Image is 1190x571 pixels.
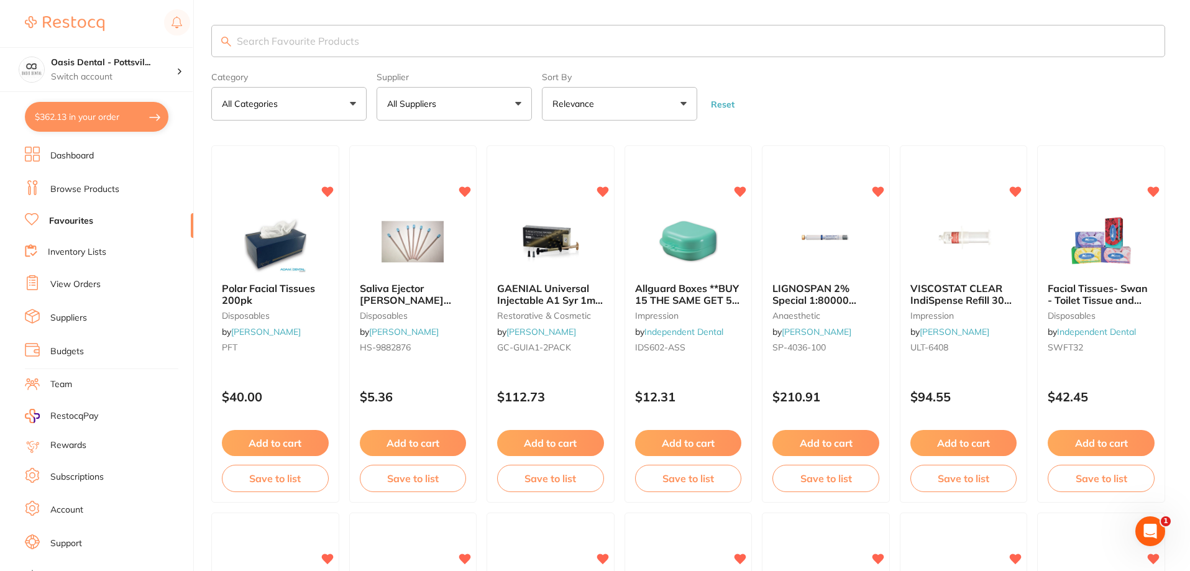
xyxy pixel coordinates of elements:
[222,390,329,404] p: $40.00
[19,57,44,82] img: Oasis Dental - Pottsville
[772,283,879,306] b: LIGNOSPAN 2% Special 1:80000 adrenalin 2.2ml 2xBox 50 Blue
[1061,211,1142,273] img: Facial Tissues- Swan - Toilet Tissue and Toilet Paper
[910,430,1017,456] button: Add to cart
[377,72,532,82] label: Supplier
[360,430,467,456] button: Add to cart
[635,390,742,404] p: $12.31
[497,465,604,492] button: Save to list
[772,465,879,492] button: Save to list
[635,311,742,321] small: impression
[50,471,104,483] a: Subscriptions
[772,311,879,321] small: anaesthetic
[222,465,329,492] button: Save to list
[497,390,604,404] p: $112.73
[648,211,728,273] img: Allguard Boxes **BUY 15 THE SAME GET 5 FREE!**
[635,326,723,337] span: by
[387,98,441,110] p: All Suppliers
[25,16,104,31] img: Restocq Logo
[497,326,576,337] span: by
[635,430,742,456] button: Add to cart
[360,390,467,404] p: $5.36
[211,72,367,82] label: Category
[772,326,851,337] span: by
[25,9,104,38] a: Restocq Logo
[1048,430,1155,456] button: Add to cart
[372,211,453,273] img: Saliva Ejector HENRY SCHEIN Clear with Blue Tip 15cm Pk100
[910,342,948,353] span: ULT-6408
[772,282,869,329] span: LIGNOSPAN 2% Special 1:80000 [MEDICAL_DATA] 2.2ml 2xBox 50 Blue
[50,183,119,196] a: Browse Products
[542,72,697,82] label: Sort By
[25,409,98,423] a: RestocqPay
[360,311,467,321] small: disposables
[707,99,738,110] button: Reset
[360,465,467,492] button: Save to list
[49,215,93,227] a: Favourites
[1057,326,1136,337] a: Independent Dental
[542,87,697,121] button: Relevance
[25,409,40,423] img: RestocqPay
[222,430,329,456] button: Add to cart
[635,283,742,306] b: Allguard Boxes **BUY 15 THE SAME GET 5 FREE!**
[772,390,879,404] p: $210.91
[50,312,87,324] a: Suppliers
[25,102,168,132] button: $362.13 in your order
[211,87,367,121] button: All Categories
[1135,516,1165,546] iframe: Intercom live chat
[222,342,237,353] span: PFT
[222,311,329,321] small: disposables
[497,311,604,321] small: restorative & cosmetic
[50,378,72,391] a: Team
[510,211,591,273] img: GAENIAL Universal Injectable A1 Syr 1ml x2 & 20 Disp tips
[222,98,283,110] p: All Categories
[497,282,603,317] span: GAENIAL Universal Injectable A1 Syr 1ml x2 & 20 Disp tips
[1048,390,1155,404] p: $42.45
[369,326,439,337] a: [PERSON_NAME]
[910,465,1017,492] button: Save to list
[222,326,301,337] span: by
[360,283,467,306] b: Saliva Ejector HENRY SCHEIN Clear with Blue Tip 15cm Pk100
[910,326,989,337] span: by
[50,278,101,291] a: View Orders
[50,537,82,550] a: Support
[211,25,1165,57] input: Search Favourite Products
[1048,342,1083,353] span: SWFT32
[506,326,576,337] a: [PERSON_NAME]
[1048,326,1136,337] span: by
[377,87,532,121] button: All Suppliers
[635,465,742,492] button: Save to list
[360,282,451,329] span: Saliva Ejector [PERSON_NAME] Clear with Blue Tip 15cm Pk100
[360,326,439,337] span: by
[635,342,685,353] span: IDS602-ASS
[231,326,301,337] a: [PERSON_NAME]
[923,211,1004,273] img: VISCOSTAT CLEAR IndiSpense Refill 30ml IndiSpense Syringe
[497,430,604,456] button: Add to cart
[497,342,571,353] span: GC-GUIA1-2PACK
[50,345,84,358] a: Budgets
[910,311,1017,321] small: impression
[50,150,94,162] a: Dashboard
[772,430,879,456] button: Add to cart
[497,283,604,306] b: GAENIAL Universal Injectable A1 Syr 1ml x2 & 20 Disp tips
[1048,283,1155,306] b: Facial Tissues- Swan - Toilet Tissue and Toilet Paper
[910,390,1017,404] p: $94.55
[552,98,599,110] p: Relevance
[1161,516,1171,526] span: 1
[235,211,316,273] img: Polar Facial Tissues 200pk
[50,410,98,423] span: RestocqPay
[222,282,315,306] span: Polar Facial Tissues 200pk
[1048,282,1148,317] span: Facial Tissues- Swan - Toilet Tissue and Toilet Paper
[910,283,1017,306] b: VISCOSTAT CLEAR IndiSpense Refill 30ml IndiSpense Syringe
[50,439,86,452] a: Rewards
[50,504,83,516] a: Account
[51,71,176,83] p: Switch account
[222,283,329,306] b: Polar Facial Tissues 200pk
[360,342,411,353] span: HS-9882876
[920,326,989,337] a: [PERSON_NAME]
[644,326,723,337] a: Independent Dental
[910,282,1015,317] span: VISCOSTAT CLEAR IndiSpense Refill 30ml IndiSpense Syringe
[1048,465,1155,492] button: Save to list
[772,342,826,353] span: SP-4036-100
[1048,311,1155,321] small: disposables
[785,211,866,273] img: LIGNOSPAN 2% Special 1:80000 adrenalin 2.2ml 2xBox 50 Blue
